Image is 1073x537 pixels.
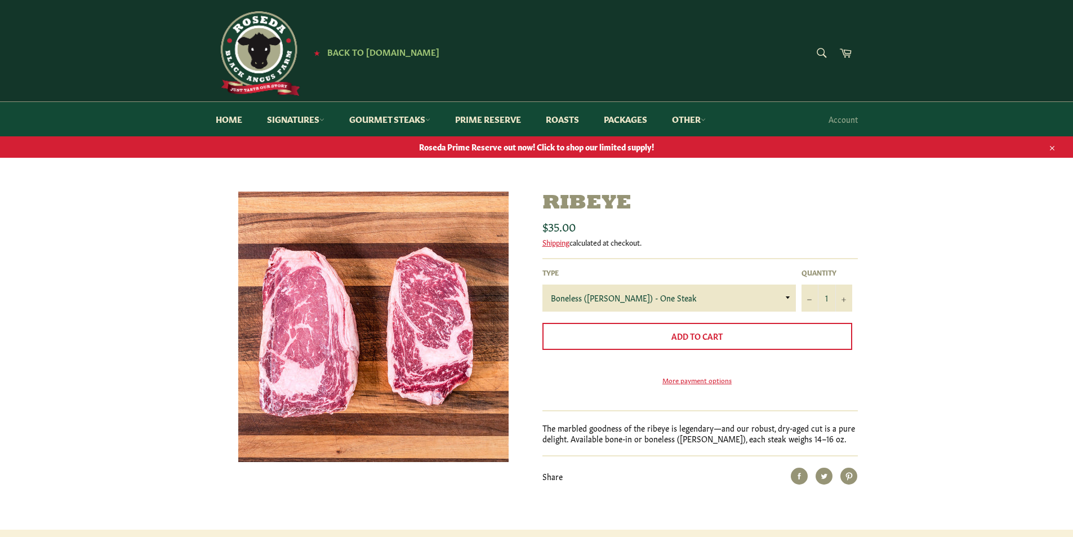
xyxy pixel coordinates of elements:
a: Roasts [535,102,590,136]
a: Shipping [542,237,569,247]
label: Quantity [802,268,852,277]
a: Other [661,102,717,136]
button: Increase item quantity by one [835,285,852,312]
a: Signatures [256,102,336,136]
span: Back to [DOMAIN_NAME] [327,46,439,57]
label: Type [542,268,796,277]
button: Add to Cart [542,323,852,350]
p: The marbled goodness of the ribeye is legendary—and our robust, dry-aged cut is a pure delight. A... [542,423,858,445]
span: ★ [314,48,320,57]
a: Packages [593,102,658,136]
button: Reduce item quantity by one [802,285,818,312]
a: ★ Back to [DOMAIN_NAME] [308,48,439,57]
a: More payment options [542,375,852,385]
h1: Ribeye [542,192,858,216]
a: Prime Reserve [444,102,532,136]
span: $35.00 [542,218,576,234]
img: Roseda Beef [216,11,300,96]
a: Account [823,103,863,136]
a: Gourmet Steaks [338,102,442,136]
span: Share [542,471,563,482]
span: Add to Cart [671,330,723,341]
div: calculated at checkout. [542,237,858,247]
a: Home [204,102,253,136]
img: Ribeye [238,192,509,462]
